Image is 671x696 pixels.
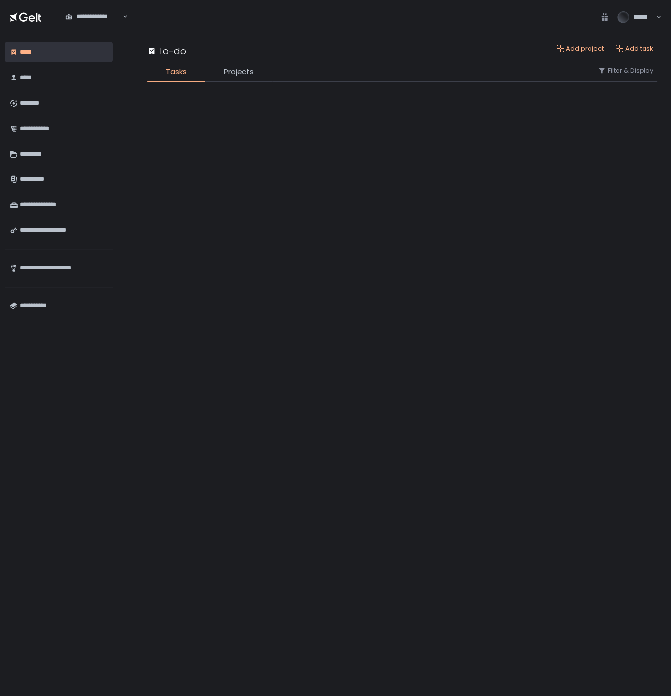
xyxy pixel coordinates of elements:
div: To-do [147,44,186,57]
button: Add task [616,44,653,53]
span: Tasks [166,66,187,78]
div: Search for option [59,7,128,27]
span: Projects [224,66,254,78]
input: Search for option [65,21,122,31]
button: Filter & Display [598,66,653,75]
button: Add project [556,44,604,53]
